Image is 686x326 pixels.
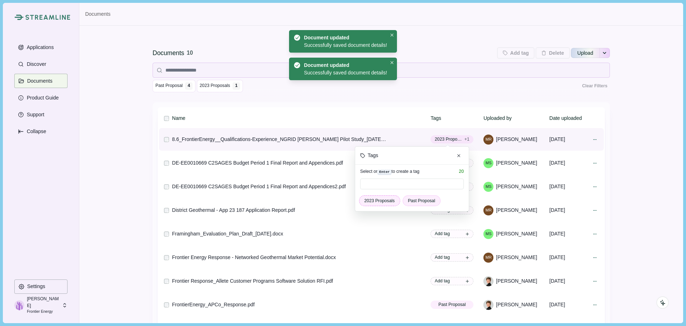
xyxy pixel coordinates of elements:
p: Frontier Energy [27,309,60,315]
th: Tags [429,110,482,127]
button: Add tag [431,253,473,262]
span: + 1 [464,136,469,142]
button: Support [14,107,68,122]
span: Add tag [435,278,450,284]
div: Documents [153,49,184,58]
div: Successfully saved document details! [304,41,387,49]
div: DE-EE0010669 C2SAGES Budget Period 1 Final Report and Appendices.pdf [172,159,343,167]
span: [PERSON_NAME] [496,206,537,214]
div: Successfully saved document details! [304,69,387,76]
p: Applications [24,44,54,50]
div: [DATE] [550,157,589,169]
button: Discover [14,57,68,71]
span: [PERSON_NAME] [496,230,537,238]
span: [PERSON_NAME] [496,136,537,143]
span: [PERSON_NAME] [496,301,537,308]
button: Add tag [431,230,473,238]
button: See more options [600,47,610,59]
div: DE-EE0010669 C2SAGES Budget Period 1 Final Report and Appendices2.pdf [172,183,346,190]
button: Upload [571,47,600,59]
th: Uploaded by [482,110,548,127]
button: Applications [14,40,68,54]
div: Megan Raisle [486,208,492,212]
p: Documents [25,78,53,84]
span: [PERSON_NAME] [496,159,537,167]
button: Past Proposal [431,301,473,309]
button: Add tag [497,47,535,59]
img: Helena Merk [483,276,493,286]
div: [DATE] [550,251,589,264]
div: [DATE] [550,204,589,216]
span: [PERSON_NAME] [496,254,537,261]
div: 10 [187,49,193,58]
p: [PERSON_NAME] [27,296,60,309]
img: Streamline Climate Logo [14,14,23,20]
span: 2023 Proposals [200,83,230,89]
button: Delete [536,47,570,59]
th: Name [171,110,429,127]
span: Add tag [435,230,450,237]
th: Date uploaded [548,110,588,127]
p: Collapse [24,128,46,135]
button: Expand [14,124,68,138]
div: 8.6_FrontierEnergy__Qualifications-Experience_NGRID [PERSON_NAME] Pilot Study_[DATE].docx [172,136,387,143]
button: Add tag [431,277,473,285]
div: Megan Raisle [486,137,492,141]
div: Document updated [304,34,385,41]
p: Product Guide [24,95,59,101]
button: Past Proposal 4 [153,80,195,92]
button: Documents [14,74,68,88]
a: Documents [85,10,110,18]
div: FrontierEnergy_APCo_Response.pdf [172,301,255,308]
p: Settings [25,283,45,289]
button: Product Guide [14,91,68,105]
div: Frontier Response_Allete Customer Programs Software Solution RFI.pdf [172,277,333,285]
p: Discover [24,61,46,67]
div: [DATE] [550,275,589,287]
span: [PERSON_NAME] [496,277,537,285]
div: Marian Stone [486,232,492,236]
span: 2023 Proposals [435,136,462,142]
span: Past Proposal [438,301,466,308]
button: Clear Filters [580,80,610,92]
span: [PERSON_NAME] [496,183,537,190]
div: Document updated [304,61,385,69]
div: Marian Stone [486,185,492,189]
div: District Geothermal - App 23 187 Application Report.pdf [172,206,295,214]
a: Settings [14,279,68,296]
span: Past Proposal [155,83,183,89]
span: Add tag [435,254,450,261]
img: profile picture [14,300,24,310]
img: Streamline Climate Logo [25,15,70,20]
div: [DATE] [550,180,589,193]
button: Settings [14,279,68,294]
img: Helena Merk [483,300,493,310]
div: [DATE] [550,228,589,240]
div: [DATE] [550,133,589,146]
div: 4 [187,83,192,88]
div: [DATE] [550,298,589,311]
p: Support [24,112,44,118]
div: Frontier Energy Response - Networked Geothermal Market Potential.docx [172,254,336,261]
div: 1 [234,83,239,88]
button: 2023 Proposals 1 [197,80,243,92]
div: Marian Stone [486,161,492,165]
div: Megan Raisle [486,256,492,259]
button: Close [388,59,396,66]
button: 2023 Proposals+1 [431,135,473,143]
div: Framingham_Evaluation_Plan_Draft_[DATE].docx [172,230,283,238]
button: Close [388,31,396,39]
a: Streamline Climate LogoStreamline Climate Logo [14,14,68,20]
